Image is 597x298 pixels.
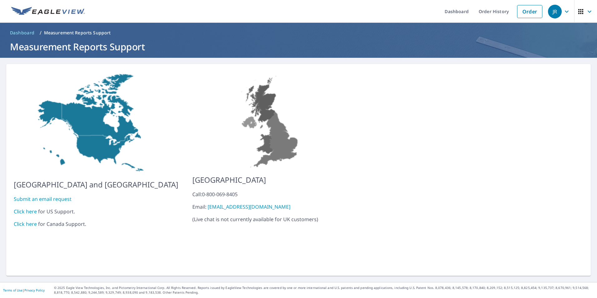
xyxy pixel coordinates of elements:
[11,7,85,16] img: EV Logo
[7,28,37,38] a: Dashboard
[14,196,72,202] a: Submit an email request
[54,286,594,295] p: © 2025 Eagle View Technologies, Inc. and Pictometry International Corp. All Rights Reserved. Repo...
[44,30,111,36] p: Measurement Reports Support
[3,288,22,292] a: Terms of Use
[40,29,42,37] li: /
[192,72,349,169] img: US-MAP
[14,72,178,174] img: US-MAP
[517,5,542,18] a: Order
[7,40,590,53] h1: Measurement Reports Support
[14,208,37,215] a: Click here
[192,191,349,198] div: Call: 0-800-069-8405
[24,288,45,292] a: Privacy Policy
[192,191,349,223] p: ( Live chat is not currently available for UK customers )
[208,203,290,210] a: [EMAIL_ADDRESS][DOMAIN_NAME]
[548,5,562,18] div: JR
[7,28,590,38] nav: breadcrumb
[192,203,349,211] div: Email:
[14,208,178,215] div: for US Support.
[14,179,178,190] p: [GEOGRAPHIC_DATA] and [GEOGRAPHIC_DATA]
[3,288,45,292] p: |
[14,221,37,227] a: Click here
[14,220,178,228] div: for Canada Support.
[192,174,349,186] p: [GEOGRAPHIC_DATA]
[10,30,35,36] span: Dashboard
